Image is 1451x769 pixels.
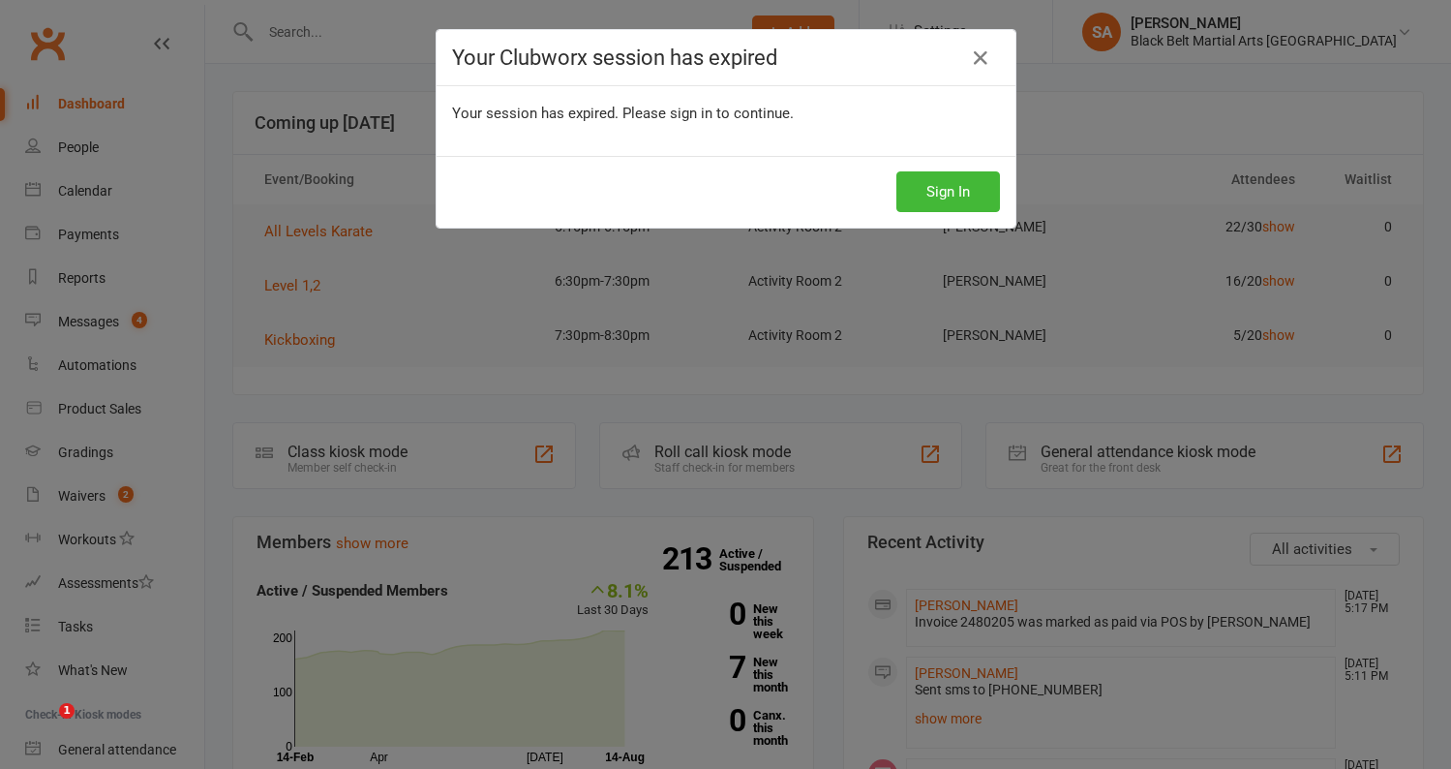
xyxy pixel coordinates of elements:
span: 1 [59,703,75,719]
a: Close [965,43,996,74]
button: Sign In [896,171,1000,212]
span: Your session has expired. Please sign in to continue. [452,105,794,122]
iframe: Intercom live chat [19,703,66,750]
h4: Your Clubworx session has expired [452,46,1000,70]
